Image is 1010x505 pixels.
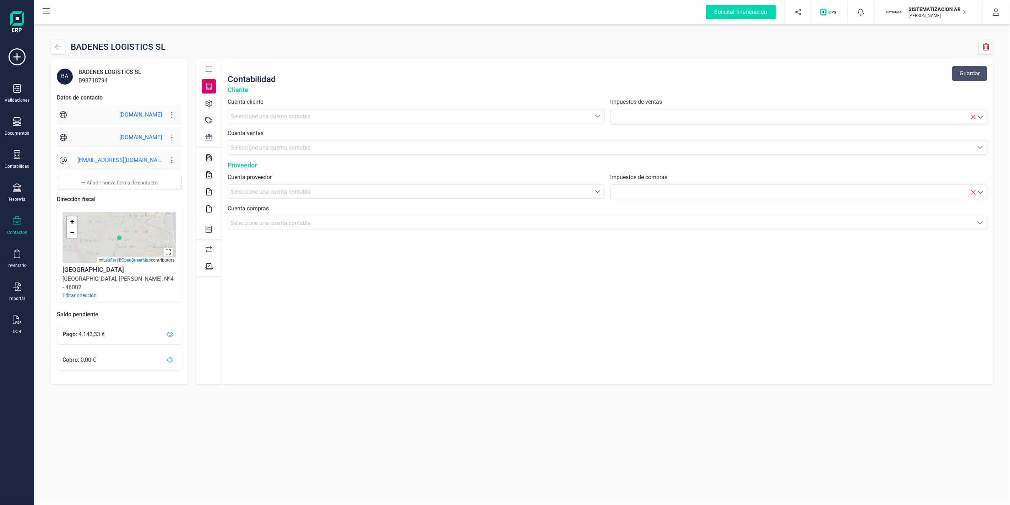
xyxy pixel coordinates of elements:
a: OpenStreetMap [121,258,151,263]
div: OCR [13,329,21,334]
button: Logo de OPS [816,1,843,23]
button: Añadir nueva forma de contacto [57,176,182,189]
div: BADENES LOGISTICS SL [78,68,141,76]
button: Solicitar financiación [697,1,784,23]
span: Seleccione una cuenta contable [231,188,310,195]
label: Cuenta ventas [228,129,987,138]
div: BADENES LOGISTICS SL [71,40,165,54]
span: + [70,217,75,226]
p: SISTEMATIZACION ARQUITECTONICA EN REFORMAS SL [909,6,966,13]
div: Contabilidad [228,74,276,85]
label: Impuestos de compras [610,173,988,182]
div: © contributors [97,257,176,263]
div: [EMAIL_ADDRESS][DOMAIN_NAME] [77,156,162,165]
span: | [117,258,118,263]
div: [GEOGRAPHIC_DATA]. [PERSON_NAME], Nº4 - 46002 [63,275,176,292]
span: Cobro: [63,356,79,363]
div: Seleccione una cuenta [973,141,987,154]
div: Documentos [5,130,29,136]
div: B98718794 [78,76,141,85]
span: Seleccione una cuenta contable [231,220,310,226]
img: Logo de OPS [820,9,839,16]
div: Importar [9,296,26,301]
a: Zoom in [67,216,77,227]
div: [DOMAIN_NAME] [119,111,162,119]
img: Marker [117,235,122,240]
span: − [70,228,75,237]
div: Tesorería [9,197,26,202]
a: Leaflet [99,258,116,263]
div: Saldo pendiente [57,310,182,324]
div: Contabilidad [5,163,29,169]
span: Seleccione una cuenta contable [231,144,310,151]
label: Cuenta proveedor [228,173,605,182]
button: Editar dirección [63,292,97,299]
label: Cuenta compras [228,204,987,213]
div: Seleccione una cuenta [591,185,604,198]
div: BA [57,69,73,85]
label: Impuestos de ventas [610,98,988,106]
div: Dirección fiscal [57,195,96,204]
div: Seleccione una cuenta [591,109,604,123]
span: Seleccione una cuenta contable [231,113,310,120]
span: 0,00 € [81,356,96,363]
div: Solicitar financiación [706,5,776,19]
button: Guardar [952,66,987,81]
span: Pago: [63,331,77,338]
div: Validaciones [5,97,29,103]
div: Cliente [228,85,987,95]
label: Cuenta cliente [228,98,605,106]
p: [PERSON_NAME] [909,13,966,18]
div: Datos de contacto [57,93,103,102]
button: SISISTEMATIZACION ARQUITECTONICA EN REFORMAS SL[PERSON_NAME] [883,1,974,23]
div: [DOMAIN_NAME] [119,133,162,142]
img: SI [886,4,902,20]
div: [GEOGRAPHIC_DATA] [63,265,124,275]
div: Contactos [7,230,27,235]
span: 4.143,33 € [78,331,105,338]
div: Inventario [7,263,27,268]
img: Logo Finanedi [10,11,24,34]
div: Seleccione una cuenta [973,216,987,230]
div: Proveedor [228,160,987,170]
a: Zoom out [67,227,77,238]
